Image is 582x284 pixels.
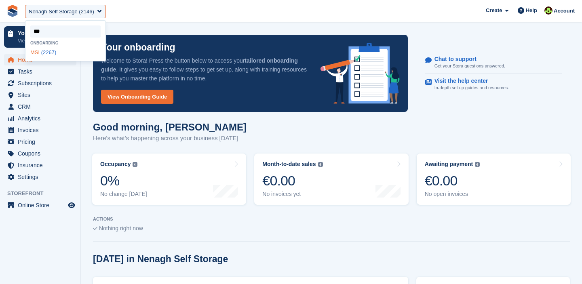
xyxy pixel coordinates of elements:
div: No change [DATE] [100,191,147,198]
div: No open invoices [425,191,480,198]
a: menu [4,136,76,147]
img: onboarding-info-6c161a55d2c0e0a8cae90662b2fe09162a5109e8cc188191df67fb4f79e88e88.svg [321,43,400,104]
p: In-depth set up guides and resources. [434,84,509,91]
span: Help [526,6,537,15]
a: menu [4,54,76,65]
span: Invoices [18,124,66,136]
a: menu [4,78,76,89]
p: Here's what's happening across your business [DATE] [93,134,247,143]
p: Chat to support [434,56,499,63]
span: Subscriptions [18,78,66,89]
p: Welcome to Stora! Press the button below to access your . It gives you easy to follow steps to ge... [101,56,308,83]
span: Analytics [18,113,66,124]
a: Awaiting payment €0.00 No open invoices [417,154,571,205]
span: Nothing right now [99,225,143,231]
a: menu [4,124,76,136]
div: €0.00 [425,173,480,189]
span: Account [554,7,575,15]
a: menu [4,200,76,211]
a: Visit the help center In-depth set up guides and resources. [425,74,562,95]
div: Month-to-date sales [262,161,316,168]
span: Coupons [18,148,66,159]
a: View Onboarding Guide [101,90,173,104]
a: Occupancy 0% No change [DATE] [92,154,246,205]
div: 0% [100,173,147,189]
span: Insurance [18,160,66,171]
div: Onboarding [25,41,105,45]
p: Get your Stora questions answered. [434,63,505,69]
span: CRM [18,101,66,112]
p: Your onboarding [18,30,66,36]
div: Awaiting payment [425,161,473,168]
h2: [DATE] in Nenagh Self Storage [93,254,228,265]
div: (2267) [25,47,105,58]
span: Tasks [18,66,66,77]
div: Nenagh Self Storage (2146) [29,8,94,16]
a: menu [4,148,76,159]
span: Pricing [18,136,66,147]
a: menu [4,66,76,77]
a: Your onboarding View next steps [4,26,76,48]
span: Sites [18,89,66,101]
span: Settings [18,171,66,183]
a: menu [4,160,76,171]
div: €0.00 [262,173,323,189]
span: Create [486,6,502,15]
p: ACTIONS [93,217,570,222]
p: View next steps [18,37,66,44]
img: blank_slate_check_icon-ba018cac091ee9be17c0a81a6c232d5eb81de652e7a59be601be346b1b6ddf79.svg [93,227,97,230]
p: Your onboarding [101,43,175,52]
a: Preview store [67,200,76,210]
a: menu [4,171,76,183]
p: Visit the help center [434,78,503,84]
span: Home [18,54,66,65]
a: menu [4,89,76,101]
a: menu [4,101,76,112]
div: Occupancy [100,161,131,168]
img: stora-icon-8386f47178a22dfd0bd8f6a31ec36ba5ce8667c1dd55bd0f319d3a0aa187defe.svg [6,5,19,17]
span: Online Store [18,200,66,211]
a: menu [4,113,76,124]
img: icon-info-grey-7440780725fd019a000dd9b08b2336e03edf1995a4989e88bcd33f0948082b44.svg [133,162,137,167]
img: Catherine Coffey [544,6,552,15]
a: Month-to-date sales €0.00 No invoices yet [254,154,408,205]
span: Storefront [7,189,80,198]
img: icon-info-grey-7440780725fd019a000dd9b08b2336e03edf1995a4989e88bcd33f0948082b44.svg [475,162,480,167]
span: MSL [30,49,41,55]
div: No invoices yet [262,191,323,198]
h1: Good morning, [PERSON_NAME] [93,122,247,133]
a: Chat to support Get your Stora questions answered. [425,52,562,74]
img: icon-info-grey-7440780725fd019a000dd9b08b2336e03edf1995a4989e88bcd33f0948082b44.svg [318,162,323,167]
